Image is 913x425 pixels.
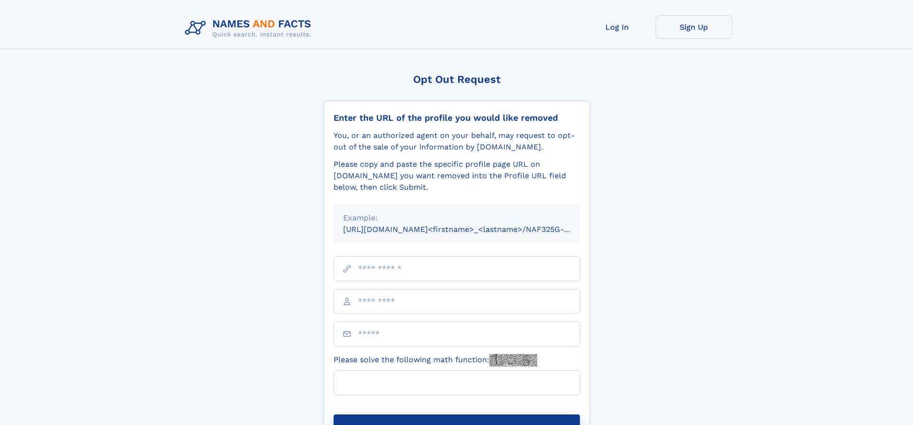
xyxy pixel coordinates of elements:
[343,225,598,234] small: [URL][DOMAIN_NAME]<firstname>_<lastname>/NAF325G-xxxxxxxx
[334,354,537,367] label: Please solve the following math function:
[181,15,319,41] img: Logo Names and Facts
[579,15,656,39] a: Log In
[334,130,580,153] div: You, or an authorized agent on your behalf, may request to opt-out of the sale of your informatio...
[334,113,580,123] div: Enter the URL of the profile you would like removed
[343,212,570,224] div: Example:
[324,73,590,85] div: Opt Out Request
[334,159,580,193] div: Please copy and paste the specific profile page URL on [DOMAIN_NAME] you want removed into the Pr...
[656,15,732,39] a: Sign Up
